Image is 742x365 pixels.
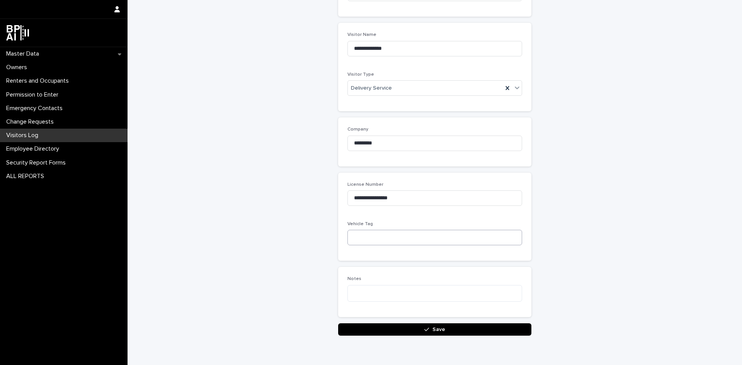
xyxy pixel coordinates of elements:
p: Permission to Enter [3,91,65,98]
span: Company [347,127,368,132]
img: dwgmcNfxSF6WIOOXiGgu [6,25,29,41]
span: Notes [347,277,361,281]
span: Visitor Type [347,72,374,77]
p: Employee Directory [3,145,65,153]
p: ALL REPORTS [3,173,50,180]
p: Emergency Contacts [3,105,69,112]
span: Delivery Service [351,84,392,92]
span: Vehicle Tag [347,222,373,226]
p: Security Report Forms [3,159,72,166]
span: Visitor Name [347,32,376,37]
p: Renters and Occupants [3,77,75,85]
p: Owners [3,64,33,71]
p: Master Data [3,50,45,58]
button: Save [338,323,531,336]
p: Change Requests [3,118,60,126]
p: Visitors Log [3,132,44,139]
span: License Number [347,182,383,187]
span: Save [432,327,445,332]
